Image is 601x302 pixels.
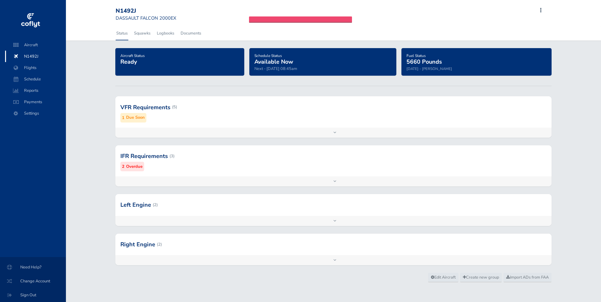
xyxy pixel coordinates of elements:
[133,26,151,40] a: Squawks
[463,274,499,280] span: Create new group
[11,62,60,73] span: Flights
[126,114,145,121] small: Due Soon
[254,51,293,66] a: Schedule StatusAvailable Now
[406,66,452,71] small: [DATE] - [PERSON_NAME]
[11,85,60,96] span: Reports
[406,53,426,58] span: Fuel Status
[11,51,60,62] span: N1492J
[180,26,202,40] a: Documents
[20,11,41,30] img: coflyt logo
[8,275,58,287] span: Change Account
[254,58,293,66] span: Available Now
[254,66,297,72] span: Next - [DATE] 08:45am
[8,289,58,301] span: Sign Out
[120,53,145,58] span: Aircraft Status
[406,58,442,66] span: 5660 Pounds
[506,274,549,280] span: Import ADs from FAA
[431,274,456,280] span: Edit Aircraft
[156,26,175,40] a: Logbooks
[120,58,137,66] span: Ready
[11,96,60,108] span: Payments
[460,273,502,282] a: Create new group
[116,15,176,21] small: DASSAULT FALCON 2000EX
[116,8,176,15] div: N1492J
[116,26,128,40] a: Status
[11,73,60,85] span: Schedule
[503,273,552,282] a: Import ADs from FAA
[8,261,58,273] span: Need Help?
[428,273,458,282] a: Edit Aircraft
[254,53,282,58] span: Schedule Status
[126,163,143,170] small: Overdue
[11,108,60,119] span: Settings
[11,39,60,51] span: Aircraft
